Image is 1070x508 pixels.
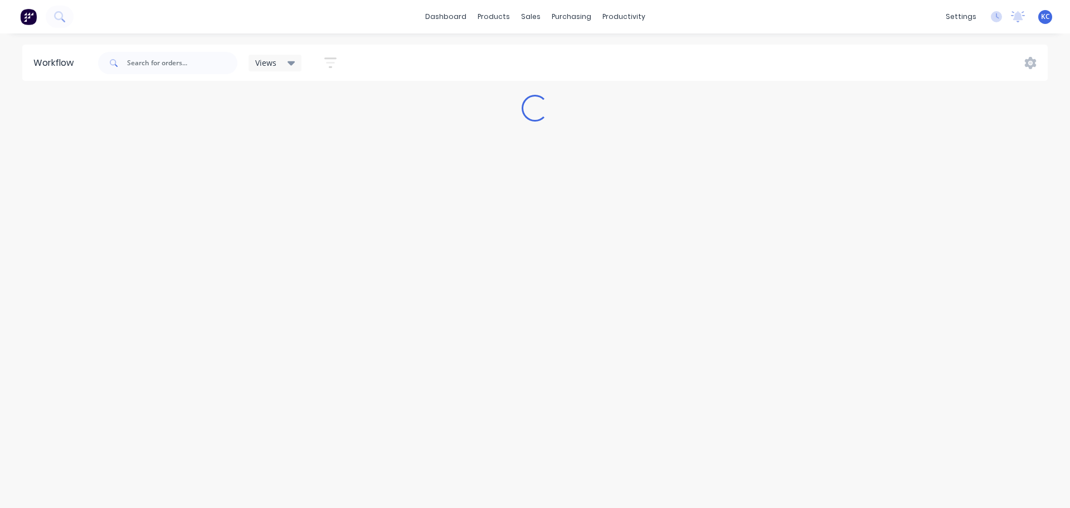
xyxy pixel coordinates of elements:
[515,8,546,25] div: sales
[33,56,79,70] div: Workflow
[597,8,651,25] div: productivity
[546,8,597,25] div: purchasing
[255,57,276,69] span: Views
[472,8,515,25] div: products
[1041,12,1050,22] span: KC
[420,8,472,25] a: dashboard
[20,8,37,25] img: Factory
[940,8,982,25] div: settings
[127,52,237,74] input: Search for orders...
